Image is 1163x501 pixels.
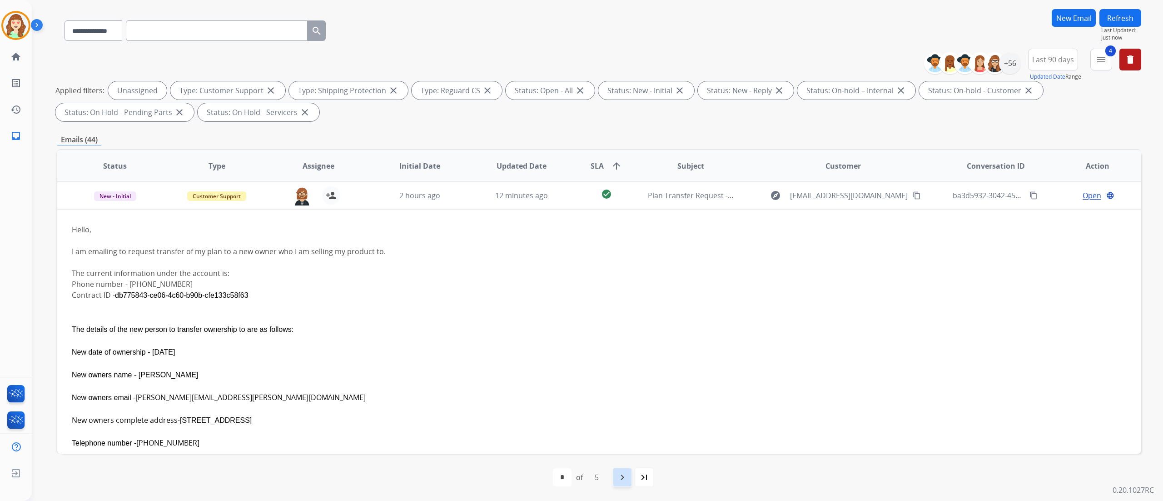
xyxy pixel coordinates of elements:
span: New owners name - [PERSON_NAME] [72,371,198,379]
span: Customer Support [187,191,246,201]
span: Plan Transfer Request - db775843-ce06-4c60-b90b-cfe133c58f63 [648,190,866,200]
mat-icon: arrow_upward [611,160,622,171]
span: Subject [677,160,704,171]
span: 2 hours ago [399,190,440,200]
mat-icon: close [482,85,493,96]
span: New owners email - [72,394,366,401]
mat-icon: close [174,107,185,118]
p: Emails (44) [57,134,101,145]
p: Applied filters: [55,85,104,96]
mat-icon: last_page [639,472,650,483]
span: Telephone number - [72,439,136,447]
span: Last 90 days [1032,58,1074,61]
div: of [576,472,583,483]
span: Range [1030,73,1081,80]
mat-icon: close [1023,85,1034,96]
span: Just now [1101,34,1141,41]
p: 0.20.1027RC [1113,485,1154,496]
button: Updated Date [1030,73,1065,80]
span: Assignee [303,160,334,171]
span: New date of ownership - [DATE] [72,348,175,356]
mat-icon: home [10,51,21,62]
div: Status: Open - All [506,81,595,100]
div: Status: On-hold - Customer [919,81,1043,100]
mat-icon: content_copy [1029,191,1038,200]
span: Initial Date [399,160,440,171]
span: The details of the new person to transfer ownership to are as follows: [72,326,293,333]
span: Status [103,160,127,171]
mat-icon: close [299,107,310,118]
span: Last Updated: [1101,27,1141,34]
mat-icon: check_circle [601,189,612,200]
div: 5 [587,468,606,486]
span: [EMAIL_ADDRESS][DOMAIN_NAME] [790,190,908,201]
div: Type: Reguard CS [412,81,502,100]
mat-icon: inbox [10,130,21,141]
div: Status: On-hold – Internal [797,81,915,100]
img: avatar [3,13,29,38]
mat-icon: search [311,25,322,36]
div: Status: New - Reply [698,81,794,100]
mat-icon: content_copy [913,191,921,200]
div: Unassigned [108,81,167,100]
div: The current information under the account is: [72,268,924,279]
button: 4 [1090,49,1112,70]
button: Refresh [1099,9,1141,27]
div: Type: Customer Support [170,81,285,100]
div: Type: Shipping Protection [289,81,408,100]
span: db775843-ce06-4c60-b90b-cfe133c58f63 [115,291,249,299]
mat-icon: close [895,85,906,96]
span: New owners complete address- [72,415,180,425]
mat-icon: history [10,104,21,115]
div: Phone number - [PHONE_NUMBER] [72,279,924,290]
span: Open [1083,190,1101,201]
span: Customer [825,160,861,171]
mat-icon: close [388,85,399,96]
div: +56 [999,52,1021,74]
span: [STREET_ADDRESS] [180,416,252,424]
div: Contract ID - [72,290,924,301]
mat-icon: close [674,85,685,96]
div: Status: New - Initial [598,81,694,100]
div: I am emailing to request transfer of my plan to a new owner who I am selling my product to. [72,246,924,257]
mat-icon: close [774,85,785,96]
span: ba3d5932-3042-451a-8548-2432a5aae3d2 [953,190,1094,200]
span: 4 [1105,45,1116,56]
th: Action [1039,150,1141,182]
mat-icon: delete [1125,54,1136,65]
mat-icon: close [265,85,276,96]
span: New - Initial [94,191,136,201]
mat-icon: navigate_next [617,472,628,483]
mat-icon: menu [1096,54,1107,65]
img: agent-avatar [293,186,311,205]
div: Status: On Hold - Pending Parts [55,103,194,121]
span: 12 minutes ago [495,190,548,200]
mat-icon: explore [770,190,781,201]
div: Status: On Hold - Servicers [198,103,319,121]
button: New Email [1052,9,1096,27]
mat-icon: list_alt [10,78,21,89]
mat-icon: language [1106,191,1114,200]
a: [PERSON_NAME][EMAIL_ADDRESS][PERSON_NAME][DOMAIN_NAME] [135,392,366,402]
span: SLA [591,160,604,171]
span: [PHONE_NUMBER] [136,438,199,448]
mat-icon: close [575,85,586,96]
span: Type [209,160,225,171]
mat-icon: person_add [326,190,337,201]
span: Conversation ID [967,160,1025,171]
span: Updated Date [497,160,547,171]
button: Last 90 days [1028,49,1078,70]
